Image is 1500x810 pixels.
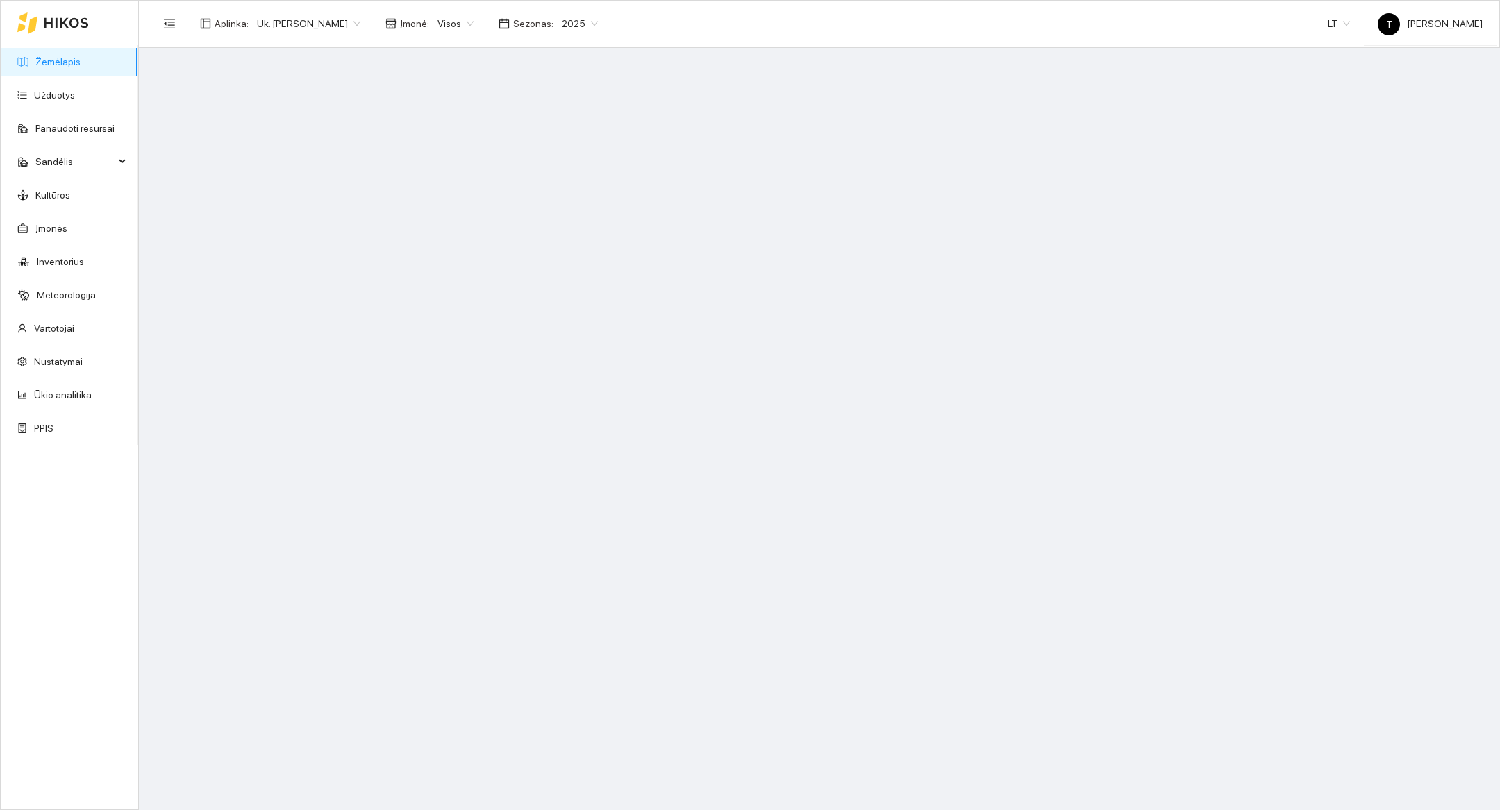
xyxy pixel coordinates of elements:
[163,17,176,30] span: menu-fold
[34,90,75,101] a: Užduotys
[1386,13,1392,35] span: T
[499,18,510,29] span: calendar
[35,123,115,134] a: Panaudoti resursai
[35,223,67,234] a: Įmonės
[200,18,211,29] span: layout
[385,18,397,29] span: shop
[34,356,83,367] a: Nustatymai
[156,10,183,37] button: menu-fold
[37,289,96,301] a: Meteorologija
[513,16,553,31] span: Sezonas :
[562,13,598,34] span: 2025
[1378,18,1483,29] span: [PERSON_NAME]
[35,148,115,176] span: Sandėlis
[35,56,81,67] a: Žemėlapis
[400,16,429,31] span: Įmonė :
[215,16,249,31] span: Aplinka :
[1328,13,1350,34] span: LT
[35,189,70,201] a: Kultūros
[34,389,92,400] a: Ūkio analitika
[257,13,360,34] span: Ūk. Sigitas Krivickas
[34,323,74,334] a: Vartotojai
[34,423,53,434] a: PPIS
[437,13,474,34] span: Visos
[37,256,84,267] a: Inventorius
